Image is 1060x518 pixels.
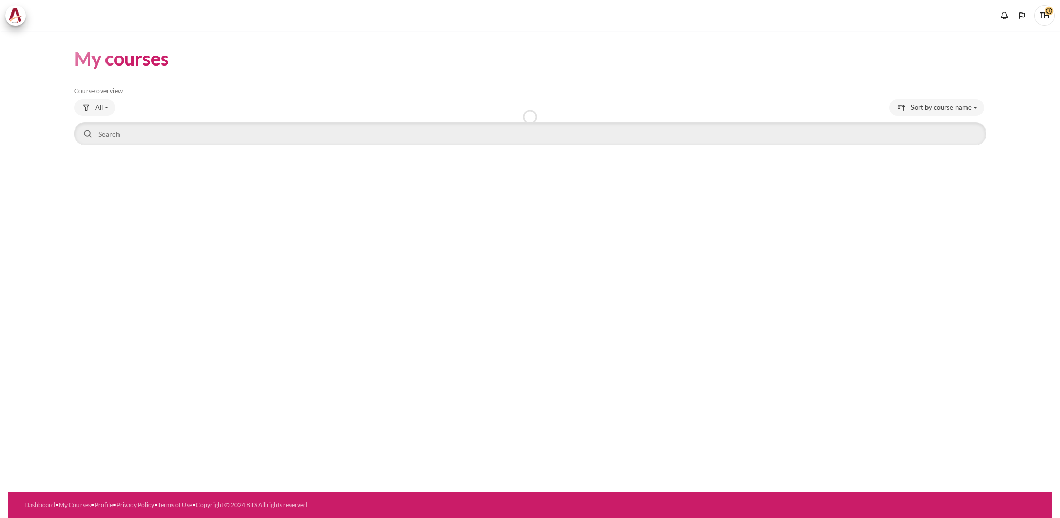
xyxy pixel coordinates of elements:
button: Languages [1014,8,1030,23]
a: Profile [95,501,113,509]
div: • • • • • [24,500,593,510]
span: All [95,102,103,113]
input: Search [74,122,986,145]
a: Privacy Policy [116,501,154,509]
span: TH [1034,5,1055,26]
span: Sort by course name [911,102,972,113]
h1: My courses [74,46,169,71]
div: Show notification window with no new notifications [997,8,1012,23]
a: User menu [1034,5,1055,26]
a: My Courses [59,501,91,509]
a: Copyright © 2024 BTS All rights reserved [196,501,307,509]
a: Terms of Use [157,501,192,509]
a: Architeck Architeck [5,5,31,26]
button: Sorting drop-down menu [889,99,984,116]
a: Dashboard [24,501,55,509]
h5: Course overview [74,87,986,95]
button: Grouping drop-down menu [74,99,115,116]
img: Architeck [8,8,23,23]
section: Content [8,31,1052,163]
div: Course overview controls [74,99,986,147]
